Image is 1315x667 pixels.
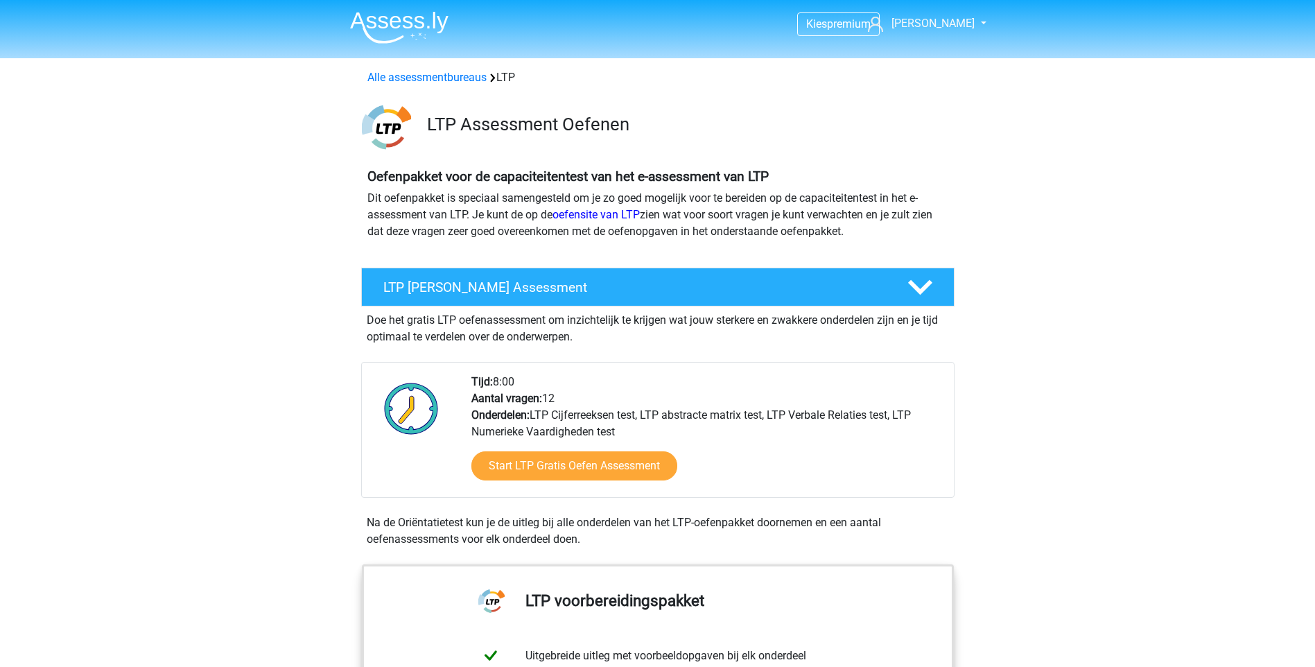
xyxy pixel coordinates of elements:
div: Doe het gratis LTP oefenassessment om inzichtelijk te krijgen wat jouw sterkere en zwakkere onder... [361,306,955,345]
img: Klok [376,374,446,443]
div: LTP [362,69,954,86]
p: Dit oefenpakket is speciaal samengesteld om je zo goed mogelijk voor te bereiden op de capaciteit... [367,190,948,240]
b: Tijd: [471,375,493,388]
h3: LTP Assessment Oefenen [427,114,943,135]
a: oefensite van LTP [552,208,640,221]
img: Assessly [350,11,449,44]
span: [PERSON_NAME] [891,17,975,30]
div: 8:00 12 LTP Cijferreeksen test, LTP abstracte matrix test, LTP Verbale Relaties test, LTP Numerie... [461,374,953,497]
b: Onderdelen: [471,408,530,422]
a: LTP [PERSON_NAME] Assessment [356,268,960,306]
a: Start LTP Gratis Oefen Assessment [471,451,677,480]
span: Kies [806,17,827,31]
a: Alle assessmentbureaus [367,71,487,84]
b: Aantal vragen: [471,392,542,405]
img: ltp.png [362,103,411,152]
span: premium [827,17,871,31]
div: Na de Oriëntatietest kun je de uitleg bij alle onderdelen van het LTP-oefenpakket doornemen en ee... [361,514,955,548]
b: Oefenpakket voor de capaciteitentest van het e-assessment van LTP [367,168,769,184]
h4: LTP [PERSON_NAME] Assessment [383,279,885,295]
a: Kiespremium [798,15,879,33]
a: [PERSON_NAME] [862,15,976,32]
